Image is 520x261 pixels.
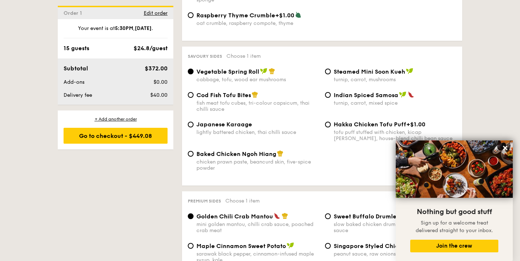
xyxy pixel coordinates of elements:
div: peanut sauce, raw onions, cucumber [334,251,456,257]
input: Baked Chicken Ngoh Hiangchicken prawn paste, beancurd skin, five-spice powder [188,151,194,157]
span: Maple Cinnamon Sweet Potato [196,243,286,249]
img: DSC07876-Edit02-Large.jpeg [396,140,513,198]
button: Join the crew [410,240,498,252]
span: Choose 1 item [226,53,261,59]
input: Steamed Mini Soon Kuehturnip, carrot, mushrooms [325,69,331,74]
input: Singapore Styled Chicken Sataypeanut sauce, raw onions, cucumber [325,243,331,249]
div: mini golden mantou, chilli crab sauce, poached crab meat [196,221,319,234]
span: Premium sides [188,199,221,204]
div: Go to checkout - $449.08 [64,128,168,144]
span: Steamed Mini Soon Kueh [334,68,405,75]
span: Japanese Karaage [196,121,252,128]
span: Baked Chicken Ngoh Hiang [196,151,276,157]
span: Savoury sides [188,54,222,59]
div: $24.8/guest [134,44,168,53]
span: Hakka Chicken Tofu Puff [334,121,406,128]
img: icon-chef-hat.a58ddaea.svg [269,68,275,74]
input: Cod Fish Tofu Bitesfish meat tofu cubes, tri-colour capsicum, thai chilli sauce [188,92,194,98]
input: Sweet Buffalo Drumletsslow baked chicken drumlet, sweet and spicy sauce [325,213,331,219]
img: icon-chef-hat.a58ddaea.svg [282,213,288,219]
strong: [DATE] [135,25,152,31]
img: icon-vegetarian.fe4039eb.svg [295,12,302,18]
strong: 5:30PM [115,25,133,31]
input: Raspberry Thyme Crumble+$1.00oat crumble, raspberry compote, thyme [188,12,194,18]
span: Subtotal [64,65,88,72]
span: Indian Spiced Samosa [334,92,398,99]
input: Golden Chili Crab Mantoumini golden mantou, chilli crab sauce, poached crab meat [188,213,194,219]
img: icon-spicy.37a8142b.svg [408,91,414,98]
span: $0.00 [153,79,168,85]
span: Edit order [144,10,168,16]
span: Cod Fish Tofu Bites [196,92,251,99]
span: Vegetable Spring Roll [196,68,259,75]
span: Order 1 [64,10,85,16]
img: icon-vegan.f8ff3823.svg [399,91,406,98]
span: Add-ons [64,79,84,85]
span: Sign up for a welcome treat delivered straight to your inbox. [416,220,493,234]
img: icon-chef-hat.a58ddaea.svg [252,91,258,98]
div: slow baked chicken drumlet, sweet and spicy sauce [334,221,456,234]
div: chicken prawn paste, beancurd skin, five-spice powder [196,159,319,171]
button: Close [499,142,511,154]
span: +$1.00 [275,12,294,19]
div: tofu puff stuffed with chicken, kicap [PERSON_NAME], house-blend chilli bean sauce [334,129,456,142]
div: + Add another order [64,116,168,122]
div: fish meat tofu cubes, tri-colour capsicum, thai chilli sauce [196,100,319,112]
div: cabbage, tofu, wood ear mushrooms [196,77,319,83]
img: icon-chef-hat.a58ddaea.svg [277,150,283,157]
div: oat crumble, raspberry compote, thyme [196,20,319,26]
input: Vegetable Spring Rollcabbage, tofu, wood ear mushrooms [188,69,194,74]
img: icon-spicy.37a8142b.svg [274,213,280,219]
input: Maple Cinnamon Sweet Potatosarawak black pepper, cinnamon-infused maple syrup, kale [188,243,194,249]
span: $40.00 [150,92,168,98]
input: Japanese Karaagelightly battered chicken, thai chilli sauce [188,122,194,127]
span: Golden Chili Crab Mantou [196,213,273,220]
span: Delivery fee [64,92,92,98]
img: icon-vegan.f8ff3823.svg [287,242,294,249]
span: $372.00 [145,65,168,72]
div: lightly battered chicken, thai chilli sauce [196,129,319,135]
div: turnip, carrot, mixed spice [334,100,456,106]
span: Nothing but good stuff [417,208,492,216]
div: 15 guests [64,44,89,53]
input: Hakka Chicken Tofu Puff+$1.00tofu puff stuffed with chicken, kicap [PERSON_NAME], house-blend chi... [325,122,331,127]
span: Sweet Buffalo Drumlets [334,213,401,220]
span: Singapore Styled Chicken Satay [334,243,428,249]
input: Indian Spiced Samosaturnip, carrot, mixed spice [325,92,331,98]
span: Raspberry Thyme Crumble [196,12,275,19]
span: +$1.00 [406,121,425,128]
div: turnip, carrot, mushrooms [334,77,456,83]
img: icon-vegan.f8ff3823.svg [406,68,413,74]
img: icon-vegan.f8ff3823.svg [260,68,267,74]
div: Your event is at , . [64,25,168,38]
span: Choose 1 item [225,198,260,204]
